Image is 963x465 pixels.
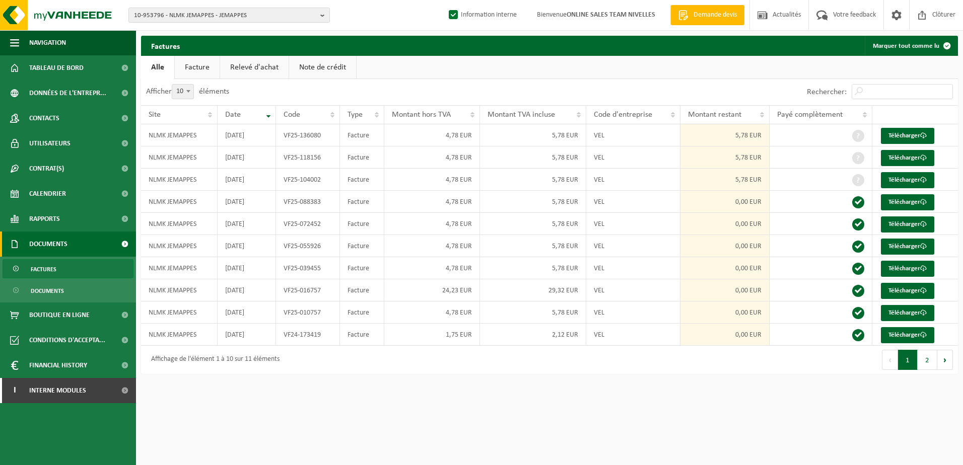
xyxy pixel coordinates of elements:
td: 0,00 EUR [680,324,769,346]
td: Facture [340,213,384,235]
td: VF25-118156 [276,146,340,169]
td: 5,78 EUR [480,169,586,191]
a: Télécharger [881,128,934,144]
span: Boutique en ligne [29,302,90,328]
td: NLMK JEMAPPES [141,213,218,235]
td: Facture [340,235,384,257]
td: NLMK JEMAPPES [141,146,218,169]
td: 29,32 EUR [480,279,586,301]
span: Rapports [29,206,60,231]
label: Afficher éléments [146,88,229,96]
td: 5,78 EUR [480,257,586,279]
a: Télécharger [881,150,934,166]
button: Next [937,350,953,370]
td: 0,00 EUR [680,257,769,279]
td: 5,78 EUR [480,301,586,324]
a: Documents [3,281,133,300]
strong: ONLINE SALES TEAM NIVELLES [567,11,655,19]
a: Note de crédit [289,56,356,79]
td: Facture [340,191,384,213]
a: Relevé d'achat [220,56,289,79]
span: Utilisateurs [29,131,71,156]
td: VF25-072452 [276,213,340,235]
td: 4,78 EUR [384,213,480,235]
button: 10-953796 - NLMK JEMAPPES - JEMAPPES [128,8,330,23]
span: Type [348,111,363,119]
td: 0,00 EUR [680,235,769,257]
td: VF25-104002 [276,169,340,191]
td: NLMK JEMAPPES [141,257,218,279]
td: 4,78 EUR [384,191,480,213]
div: Affichage de l'élément 1 à 10 sur 11 éléments [146,351,280,369]
span: Données de l'entrepr... [29,81,106,106]
td: 0,00 EUR [680,191,769,213]
td: [DATE] [218,213,276,235]
td: 5,78 EUR [480,124,586,146]
td: VEL [586,124,681,146]
span: Navigation [29,30,66,55]
td: NLMK JEMAPPES [141,324,218,346]
a: Demande devis [670,5,744,25]
button: Marquer tout comme lu [865,36,957,56]
a: Télécharger [881,261,934,277]
a: Télécharger [881,194,934,210]
span: Site [149,111,161,119]
td: VF25-016757 [276,279,340,301]
td: [DATE] [218,146,276,169]
td: 0,00 EUR [680,301,769,324]
td: Facture [340,124,384,146]
td: 5,78 EUR [680,124,769,146]
span: 10-953796 - NLMK JEMAPPES - JEMAPPES [134,8,316,23]
td: [DATE] [218,279,276,301]
a: Télécharger [881,327,934,343]
td: VEL [586,213,681,235]
td: VF24-173419 [276,324,340,346]
span: Interne modules [29,378,86,403]
h2: Factures [141,36,190,55]
td: NLMK JEMAPPES [141,191,218,213]
span: 10 [172,84,194,99]
td: NLMK JEMAPPES [141,279,218,301]
span: Tableau de bord [29,55,84,81]
td: VF25-055926 [276,235,340,257]
td: 4,78 EUR [384,301,480,324]
a: Alle [141,56,174,79]
a: Télécharger [881,216,934,232]
td: 1,75 EUR [384,324,480,346]
button: 2 [918,350,937,370]
td: VEL [586,169,681,191]
td: 5,78 EUR [480,191,586,213]
button: Previous [882,350,898,370]
span: Montant restant [688,111,741,119]
label: Rechercher: [807,88,847,96]
td: 5,78 EUR [480,146,586,169]
td: 5,78 EUR [480,235,586,257]
td: VEL [586,279,681,301]
td: 0,00 EUR [680,279,769,301]
td: 5,78 EUR [680,146,769,169]
td: [DATE] [218,301,276,324]
a: Télécharger [881,305,934,321]
span: Code d'entreprise [594,111,652,119]
td: [DATE] [218,191,276,213]
td: [DATE] [218,235,276,257]
span: Financial History [29,353,87,378]
span: Calendrier [29,181,66,206]
td: Facture [340,301,384,324]
td: 5,78 EUR [680,169,769,191]
span: Documents [29,231,67,257]
td: NLMK JEMAPPES [141,169,218,191]
td: 4,78 EUR [384,124,480,146]
td: Facture [340,324,384,346]
td: 24,23 EUR [384,279,480,301]
td: 2,12 EUR [480,324,586,346]
td: NLMK JEMAPPES [141,124,218,146]
td: Facture [340,169,384,191]
td: Facture [340,279,384,301]
span: Contrat(s) [29,156,64,181]
td: Facture [340,257,384,279]
td: 4,78 EUR [384,146,480,169]
button: 1 [898,350,918,370]
td: VEL [586,191,681,213]
td: VEL [586,146,681,169]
